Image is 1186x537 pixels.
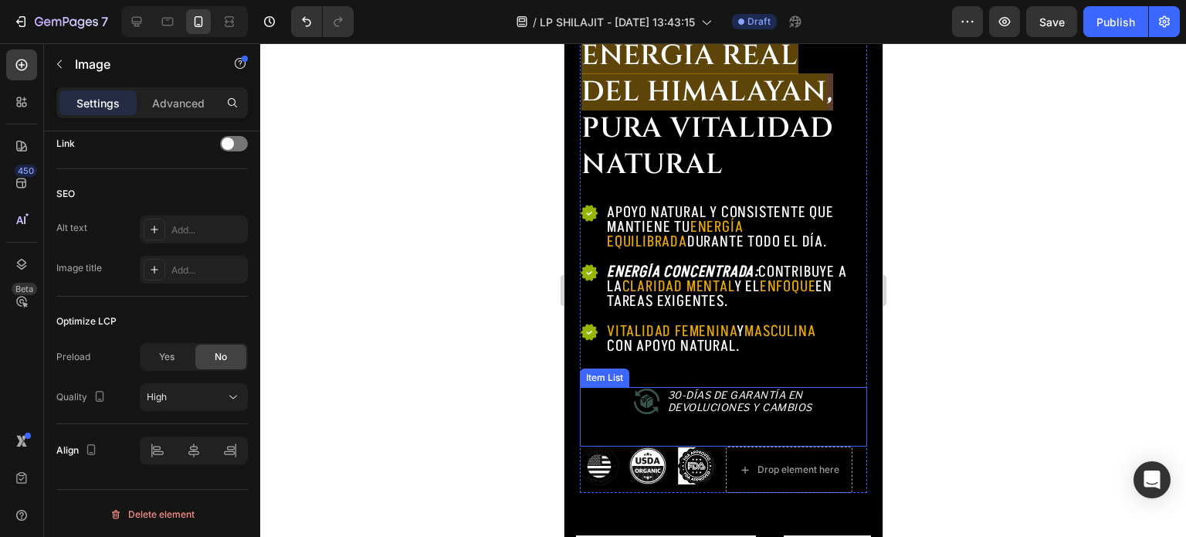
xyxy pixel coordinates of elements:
[262,30,269,67] i: ,
[747,15,771,29] span: Draft
[170,233,195,254] span: y el
[171,223,244,237] div: Add...
[6,6,115,37] button: 7
[76,95,120,111] p: Settings
[56,187,75,201] div: SEO
[110,505,195,524] div: Delete element
[147,391,167,403] span: High
[123,188,263,209] span: durante todo el día.
[42,233,268,269] span: en tareas exigentes.
[19,328,62,342] div: Item List
[56,261,102,275] div: Image title
[64,403,103,442] img: gempages_579707983869510644-16af7c14-5db8-4407-9188-acbea0148f3c.png
[42,277,172,299] span: Vitalidad femenina
[540,14,695,30] span: LP SHILAJIT - [DATE] 13:43:15
[56,221,87,235] div: Alt text
[172,277,180,299] span: y
[101,12,108,31] p: 7
[56,502,248,527] button: Delete element
[103,358,248,370] i: Devoluciones y Cambios
[75,55,206,73] p: Image
[195,233,252,254] span: enfoque
[15,165,37,177] div: 450
[1083,6,1148,37] button: Publish
[180,277,251,299] span: masculinA
[113,403,151,442] img: gempages_579707983869510644-ee661856-c97d-4e44-8e44-ca442bb81b1b.png
[56,350,90,364] div: Preload
[103,345,239,358] i: 30-Días de Garantía en
[171,263,244,277] div: Add...
[1133,461,1171,498] div: Open Intercom Messenger
[533,14,537,30] span: /
[42,218,283,254] span: Contribuye a la
[1096,14,1135,30] div: Publish
[56,440,100,461] div: Align
[17,30,262,67] span: del HimalayaN
[159,350,175,364] span: Yes
[1039,15,1065,29] span: Save
[291,6,354,37] div: Undo/Redo
[215,350,227,364] span: No
[152,95,205,111] p: Advanced
[42,292,175,314] span: con apoyo natural.
[140,383,248,411] button: High
[42,218,194,240] strong: Energía Concentrada:
[15,403,54,442] img: gempages_579707983869510644-e86e54fe-4a4d-48e7-b6e0-1003d0c9f8a8.png
[58,233,170,254] span: claridad mental
[17,66,269,140] span: Pura vitalidad natural
[564,43,883,537] iframe: Design area
[56,314,117,328] div: Optimize LCP
[12,283,37,295] div: Beta
[42,173,178,209] span: energía equilibrada
[1026,6,1077,37] button: Save
[56,387,109,408] div: Quality
[193,420,275,433] div: Drop element here
[42,158,269,195] span: Apoyo natural y consistente que mantiene tu
[56,137,75,151] div: Link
